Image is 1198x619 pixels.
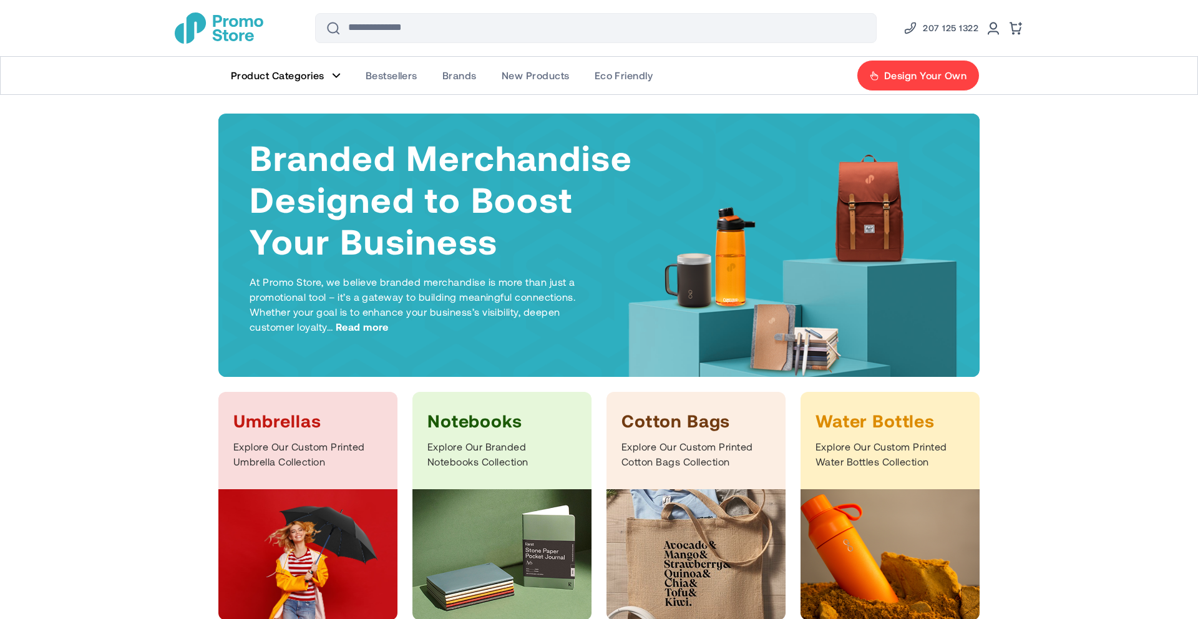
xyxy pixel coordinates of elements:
[353,57,430,94] a: Bestsellers
[621,409,771,432] h3: Cotton Bags
[175,12,263,44] img: Promotional Merchandise
[233,439,382,469] p: Explore Our Custom Printed Umbrella Collection
[427,409,577,432] h3: Notebooks
[430,57,489,94] a: Brands
[595,69,653,82] span: Eco Friendly
[903,21,978,36] a: Phone
[427,439,577,469] p: Explore Our Branded Notebooks Collection
[620,149,970,402] img: Products
[489,57,582,94] a: New Products
[621,439,771,469] p: Explore Our Custom Printed Cotton Bags Collection
[175,12,263,44] a: store logo
[816,439,965,469] p: Explore Our Custom Printed Water Bottles Collection
[218,57,353,94] a: Product Categories
[442,69,477,82] span: Brands
[250,276,575,333] span: At Promo Store, we believe branded merchandise is more than just a promotional tool – it’s a gate...
[923,21,978,36] span: 207 125 1322
[366,69,417,82] span: Bestsellers
[816,409,965,432] h3: Water Bottles
[231,69,324,82] span: Product Categories
[233,409,382,432] h3: Umbrellas
[502,69,570,82] span: New Products
[884,69,967,82] span: Design Your Own
[857,60,980,91] a: Design Your Own
[250,136,634,262] h1: Branded Merchandise Designed to Boost Your Business
[582,57,666,94] a: Eco Friendly
[336,319,389,334] span: Read more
